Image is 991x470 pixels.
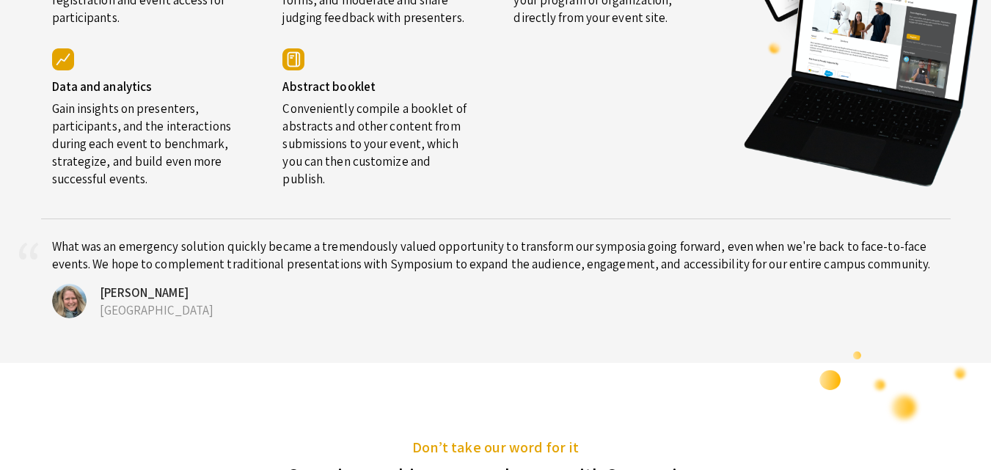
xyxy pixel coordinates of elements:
h5: Don’t take our word for it [52,436,940,458]
img: img [52,48,74,70]
p: Conveniently compile a booklet of abstracts and other content from submissions to your event, whi... [282,94,469,188]
img: img [52,284,87,318]
h4: Data and analytics [52,79,239,94]
p: Gain insights on presenters, participants, and the interactions during each event to benchmark, s... [52,94,239,188]
p: [GEOGRAPHIC_DATA] [89,301,940,319]
h4: [PERSON_NAME] [89,284,940,301]
h4: Abstract booklet [282,79,469,94]
img: set-4.png [818,350,969,425]
p: What was an emergency solution quickly became a tremendously valued opportunity to transform our ... [52,238,940,273]
img: img [282,48,304,70]
iframe: Chat [11,404,62,459]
